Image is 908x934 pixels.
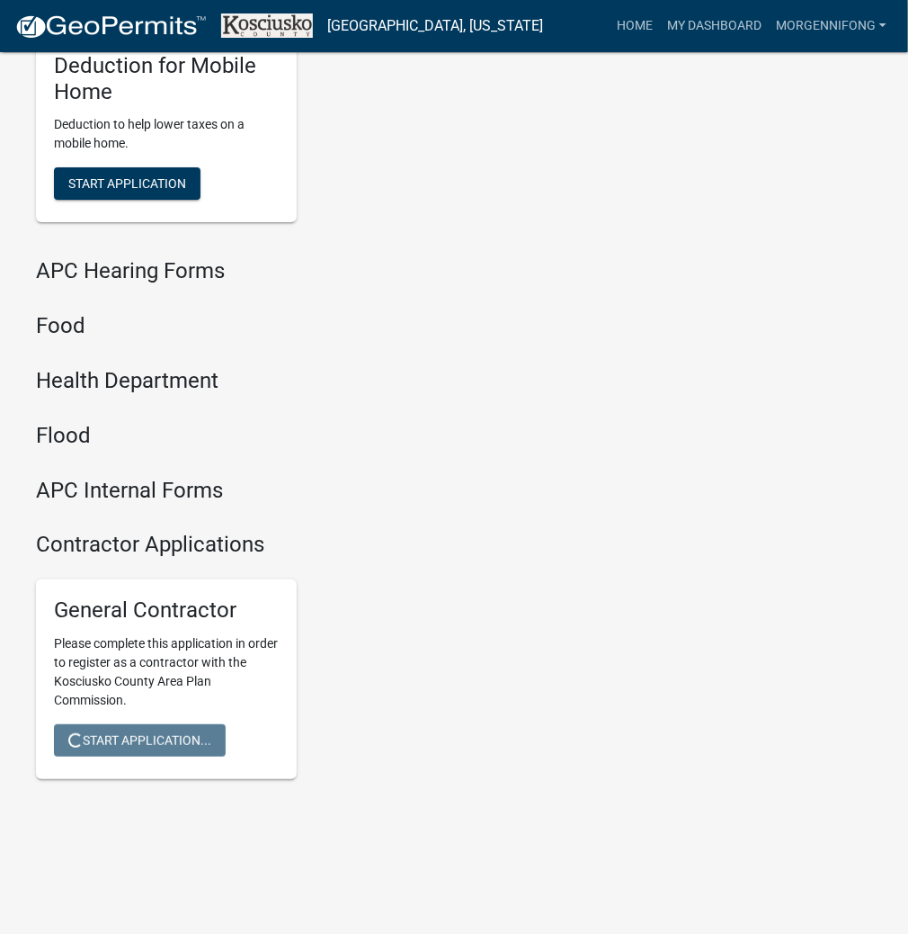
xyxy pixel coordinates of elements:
[36,478,584,504] h4: APC Internal Forms
[54,27,279,104] h5: Auditor Veterans Deduction for Mobile Home
[769,9,894,43] a: MORGENNIFONG
[54,634,279,710] p: Please complete this application in order to register as a contractor with the Kosciusko County A...
[54,597,279,624] h5: General Contractor
[54,167,200,200] button: Start Application
[660,9,769,43] a: My Dashboard
[36,368,584,394] h4: Health Department
[36,532,584,794] wm-workflow-list-section: Contractor Applications
[221,13,313,38] img: Kosciusko County, Indiana
[68,733,211,748] span: Start Application...
[610,9,660,43] a: Home
[68,176,186,191] span: Start Application
[36,313,584,339] h4: Food
[54,724,226,757] button: Start Application...
[36,532,584,558] h4: Contractor Applications
[54,115,279,153] p: Deduction to help lower taxes on a mobile home.
[327,11,543,41] a: [GEOGRAPHIC_DATA], [US_STATE]
[36,423,584,449] h4: Flood
[36,258,584,284] h4: APC Hearing Forms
